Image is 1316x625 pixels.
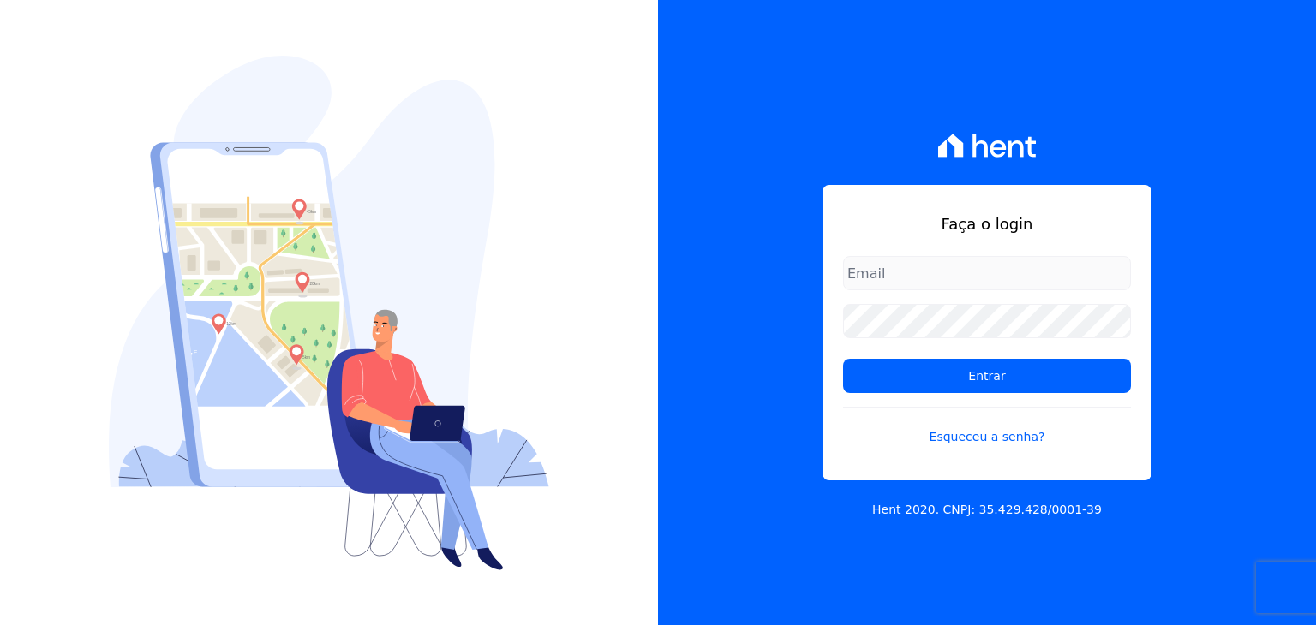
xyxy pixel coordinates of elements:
[843,359,1131,393] input: Entrar
[109,56,549,570] img: Login
[843,212,1131,235] h1: Faça o login
[843,256,1131,290] input: Email
[843,407,1131,446] a: Esqueceu a senha?
[872,501,1102,519] p: Hent 2020. CNPJ: 35.429.428/0001-39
